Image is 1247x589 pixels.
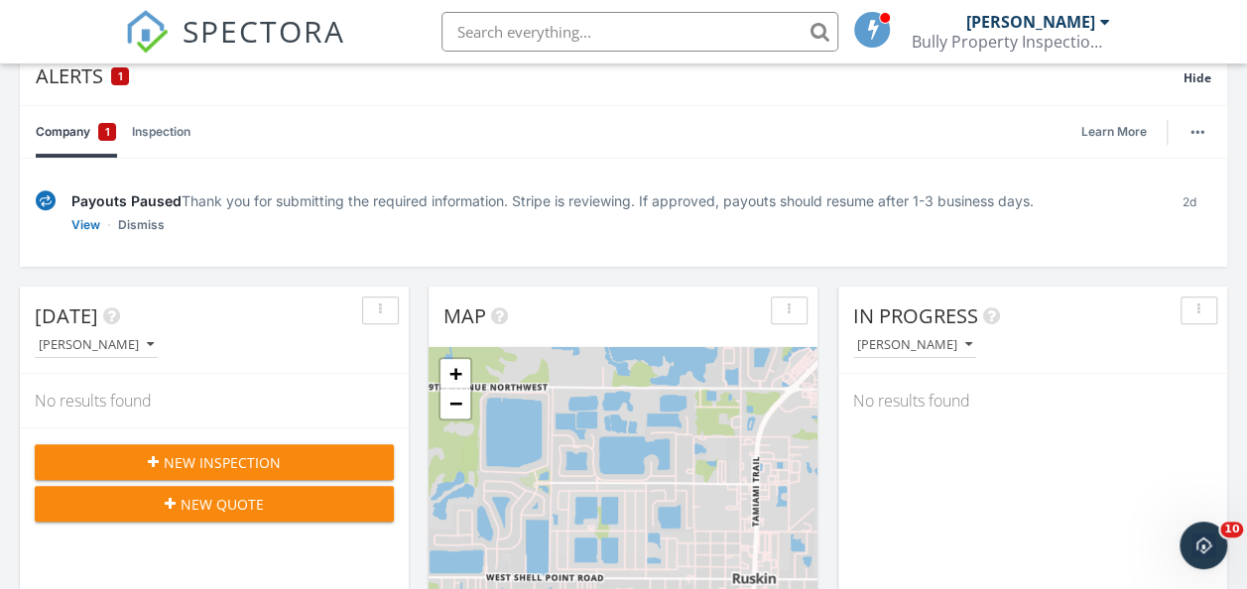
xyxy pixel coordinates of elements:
span: In Progress [853,302,978,329]
input: Search everything... [441,12,838,52]
span: SPECTORA [183,10,345,52]
div: [PERSON_NAME] [39,338,154,352]
span: 1 [105,122,110,142]
a: Zoom in [440,359,470,389]
div: Bully Property Inspections LLC [911,32,1109,52]
img: ellipsis-632cfdd7c38ec3a7d453.svg [1190,130,1204,134]
a: Dismiss [118,215,165,235]
span: Hide [1184,69,1211,86]
a: Company [36,106,116,158]
div: [PERSON_NAME] [857,338,972,352]
span: Payouts Paused [71,192,182,209]
div: Alerts [36,62,1184,89]
iframe: Intercom live chat [1180,522,1227,569]
img: The Best Home Inspection Software - Spectora [125,10,169,54]
div: Thank you for submitting the required information. Stripe is reviewing. If approved, payouts shou... [71,190,1151,211]
img: under-review-2fe708636b114a7f4b8d.svg [36,190,56,211]
a: View [71,215,100,235]
span: New Inspection [164,452,281,473]
a: SPECTORA [125,27,345,68]
a: Learn More [1081,122,1159,142]
div: [PERSON_NAME] [965,12,1094,32]
button: [PERSON_NAME] [35,332,158,359]
span: 1 [118,69,123,83]
div: No results found [838,374,1227,427]
a: Zoom out [440,389,470,418]
button: New Inspection [35,444,394,480]
span: Map [443,302,486,329]
span: New Quote [181,494,264,515]
a: Inspection [132,106,190,158]
button: [PERSON_NAME] [853,332,976,359]
span: [DATE] [35,302,98,329]
div: 2d [1167,190,1211,235]
span: 10 [1220,522,1243,537]
button: New Quote [35,486,394,522]
div: No results found [20,374,409,427]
